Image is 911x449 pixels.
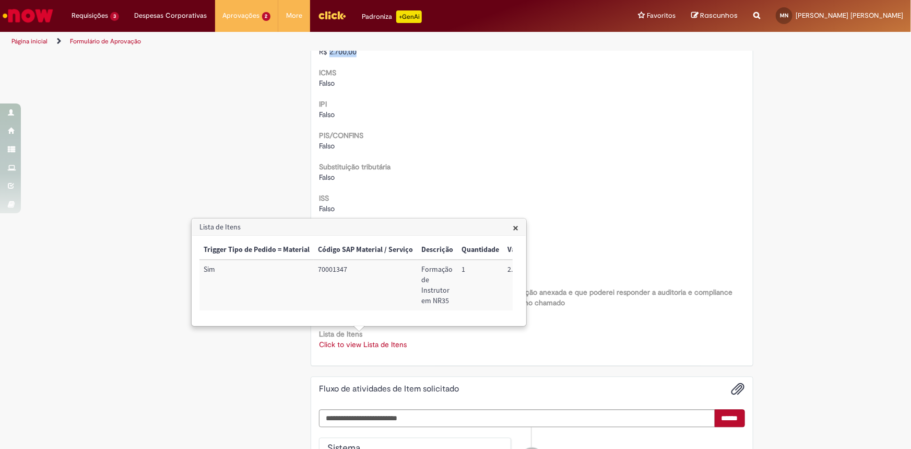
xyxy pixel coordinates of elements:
span: Falso [319,204,335,213]
b: PIS/CONFINS [319,131,363,140]
a: Formulário de Aprovação [70,37,141,45]
textarea: Digite sua mensagem aqui... [319,409,715,427]
span: Falso [319,110,335,119]
b: Substituição tributária [319,162,391,171]
td: Trigger Tipo de Pedido = Material: Sim [199,260,314,310]
td: Quantidade: 1 [457,260,503,310]
td: Descrição: Formação de Instrutor em NR35 [417,260,457,310]
b: ICMS [319,68,336,77]
td: Código SAP Material / Serviço: 70001347 [314,260,417,310]
b: IPI [319,99,327,109]
a: Página inicial [11,37,48,45]
th: Código SAP Material / Serviço [314,240,417,260]
div: Padroniza [362,10,422,23]
a: Click to view Lista de Itens [319,340,407,349]
div: Lista de Itens [191,218,527,327]
b: Lista de Itens [319,329,362,339]
button: Close [513,222,518,233]
span: MN [780,12,788,19]
span: R$ 2.700,00 [319,47,357,56]
a: Rascunhos [691,11,738,21]
span: 2 [262,12,271,21]
span: Rascunhos [700,10,738,20]
span: 3 [110,12,119,21]
h3: Lista de Itens [192,219,526,236]
th: Trigger Tipo de Pedido = Material [199,240,314,260]
span: Aprovações [223,10,260,21]
span: [PERSON_NAME] [PERSON_NAME] [796,11,903,20]
span: More [286,10,302,21]
th: Valor Unitário [503,240,557,260]
span: Requisições [72,10,108,21]
th: Quantidade [457,240,503,260]
span: Despesas Corporativas [135,10,207,21]
span: Favoritos [647,10,676,21]
span: Falso [319,141,335,151]
span: Falso [319,78,335,88]
h2: Fluxo de atividades de Item solicitado Histórico de tíquete [319,385,459,394]
span: × [513,221,518,235]
p: +GenAi [396,10,422,23]
ul: Trilhas de página [8,32,599,51]
img: ServiceNow [1,5,55,26]
img: click_logo_yellow_360x200.png [318,7,346,23]
th: Descrição [417,240,457,260]
button: Adicionar anexos [731,382,745,396]
b: ISS [319,193,329,203]
td: Valor Unitário: 2.700,00 [503,260,557,310]
span: Falso [319,172,335,182]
